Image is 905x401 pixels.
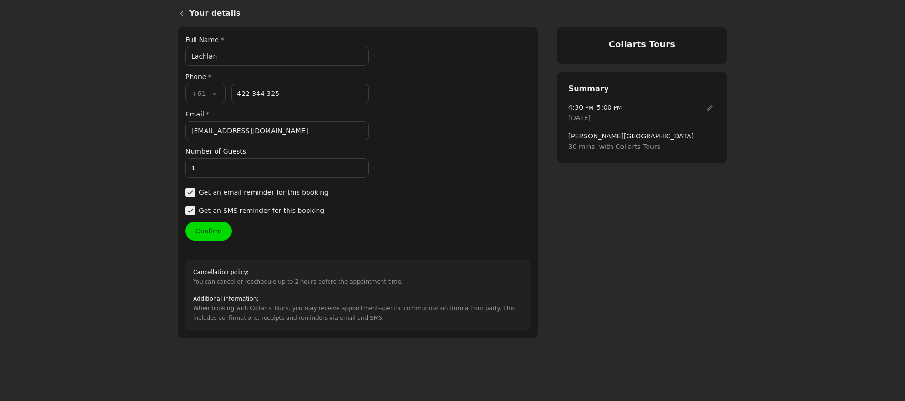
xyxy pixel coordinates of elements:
[193,294,523,323] div: When booking with Collarts Tours, you may receive appointment-specific communication from a third...
[568,131,716,141] span: [PERSON_NAME][GEOGRAPHIC_DATA]
[199,187,329,198] span: Get an email reminder for this booking
[185,109,369,119] label: Email
[185,205,195,216] span: ​
[704,102,716,114] span: ​
[193,294,523,304] h2: Additional information :
[568,102,622,113] span: –
[597,104,612,111] span: 5:00
[189,8,727,19] h1: Your details
[185,187,195,198] span: ​
[568,38,716,51] h4: Collarts Tours
[193,267,403,286] div: You can cancel or reschedule up to 2 hours before the appointment time.
[185,72,369,82] div: Phone
[185,222,232,241] button: Confirm
[193,267,403,277] h2: Cancellation policy :
[568,83,716,95] h2: Summary
[199,205,324,216] span: Get an SMS reminder for this booking
[704,102,716,114] button: Edit date and time
[568,113,591,123] span: [DATE]
[185,146,369,157] label: Number of Guests
[612,105,622,111] span: PM
[568,104,583,111] span: 4:30
[583,105,593,111] span: PM
[185,34,369,45] label: Full Name
[185,84,226,103] button: +61
[170,2,189,25] a: Back
[568,141,716,152] span: 30 mins · with Collarts Tours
